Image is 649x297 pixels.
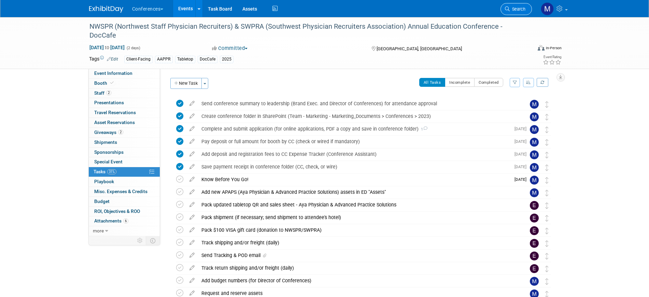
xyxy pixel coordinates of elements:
td: Tags [89,55,118,63]
span: [DATE] [514,126,530,131]
img: Erin Anderson [530,214,539,222]
span: Event Information [94,70,132,76]
div: Add deposit and registration fees to CC Expense Tracker (Conference Assistant) [198,148,510,160]
span: [GEOGRAPHIC_DATA], [GEOGRAPHIC_DATA] [377,46,462,51]
div: Event Rating [543,55,561,59]
a: edit [186,227,198,233]
img: Marygrace LeGros [530,125,539,134]
div: 2025 [220,56,234,63]
span: Booth [94,80,115,86]
button: All Tasks [419,78,446,87]
a: Tasks31% [89,167,160,177]
a: Special Event [89,157,160,167]
span: Search [510,6,525,12]
i: Move task [545,101,549,108]
div: Tabletop [175,56,195,63]
span: Attachments [94,218,128,224]
a: Asset Reservations [89,118,160,127]
img: Format-Inperson.png [538,45,545,51]
i: Move task [545,202,549,209]
i: Move task [545,164,549,171]
div: Add new APAPS (Aya Physician & Advanced Practice Solutions) assets in ED "Assets" [198,186,516,198]
img: Marygrace LeGros [530,138,539,147]
a: edit [186,240,198,246]
span: 2 [118,130,123,135]
span: more [93,228,104,233]
span: Special Event [94,159,123,164]
a: Booth [89,79,160,88]
div: Pack $100 VISA gift card (donation to NWSPR/SWPRA) [198,224,516,236]
img: ExhibitDay [89,6,123,13]
i: Booth reservation complete [110,81,114,85]
span: [DATE] [514,139,530,144]
img: Marygrace LeGros [541,2,554,15]
img: Marygrace LeGros [530,277,539,286]
a: edit [186,290,198,296]
span: (2 days) [126,46,140,50]
a: Edit [107,57,118,62]
button: New Task [170,78,202,89]
a: edit [186,214,198,220]
div: Create conference folder in SharePoint (Team - Marketing - Marketing_Documents > Conferences > 2023) [198,110,516,122]
div: Client-Facing [124,56,153,63]
span: Sponsorships [94,149,124,155]
div: DocCafe [198,56,217,63]
a: edit [186,278,198,284]
a: edit [186,164,198,170]
img: Erin Anderson [530,201,539,210]
span: 6 [123,218,128,224]
div: NWSPR (Northwest Staff Physician Recruiters) & SWPRA (Southwest Physician Recruiters Association)... [87,21,522,41]
span: [DATE] [DATE] [89,44,125,51]
span: Tasks [94,169,116,174]
i: Move task [545,253,549,259]
td: Toggle Event Tabs [146,236,160,245]
button: Incomplete [445,78,475,87]
i: Move task [545,139,549,146]
span: Playbook [94,179,114,184]
i: Move task [545,215,549,221]
span: [DATE] [514,164,530,169]
div: In-Person [546,45,562,51]
span: Travel Reservations [94,110,136,115]
span: Giveaways [94,130,123,135]
a: edit [186,176,198,183]
span: 1 [419,127,427,132]
i: Move task [545,126,549,133]
a: ROI, Objectives & ROO [89,207,160,216]
span: Staff [94,90,111,96]
a: Giveaways2 [89,128,160,137]
span: Budget [94,199,110,204]
div: Complete and submit application (for online applications, PDF a copy and save in conference folder) [198,123,510,135]
i: Move task [545,177,549,184]
i: Move task [545,240,549,247]
a: edit [186,202,198,208]
div: Know Before You Go! [198,174,510,185]
a: Presentations [89,98,160,108]
div: Event Format [492,44,562,54]
i: Move task [545,152,549,158]
span: ROI, Objectives & ROO [94,208,140,214]
img: Marygrace LeGros [530,112,539,121]
a: Refresh [537,78,548,87]
a: Playbook [89,177,160,187]
span: to [104,45,110,50]
a: more [89,226,160,236]
span: 2 [106,90,111,95]
span: Misc. Expenses & Credits [94,189,147,194]
img: Erin Anderson [530,239,539,248]
img: Erin Anderson [530,264,539,273]
img: Marygrace LeGros [530,188,539,197]
a: Staff2 [89,89,160,98]
span: 31% [107,169,116,174]
i: Move task [545,228,549,234]
a: edit [186,138,198,145]
a: edit [186,126,198,132]
img: Marygrace LeGros [530,176,539,185]
img: Erin Anderson [530,226,539,235]
div: Pay deposit or full amount for booth by CC (check or wired if mandatory) [198,136,510,147]
span: Shipments [94,139,117,145]
img: Marygrace LeGros [530,163,539,172]
a: Event Information [89,69,160,78]
span: Presentations [94,100,124,105]
div: Track return shipping and/or freight (daily) [198,262,516,274]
